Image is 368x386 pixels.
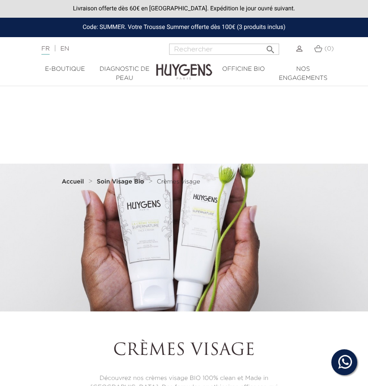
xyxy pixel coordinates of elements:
[263,41,278,53] button: 
[41,46,50,55] a: FR
[37,44,147,54] div: |
[88,341,279,361] h1: Crèmes visage
[214,65,274,74] a: Officine Bio
[157,178,200,185] a: Crèmes visage
[274,65,333,83] a: Nos engagements
[95,65,154,83] a: Diagnostic de peau
[97,178,146,185] a: Soin Visage Bio
[62,178,86,185] a: Accueil
[265,42,276,52] i: 
[169,44,279,55] input: Rechercher
[97,179,144,185] strong: Soin Visage Bio
[35,65,95,74] a: E-Boutique
[157,179,200,185] span: Crèmes visage
[324,46,334,52] span: (0)
[60,46,69,52] a: EN
[62,179,84,185] strong: Accueil
[156,50,212,81] img: Huygens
